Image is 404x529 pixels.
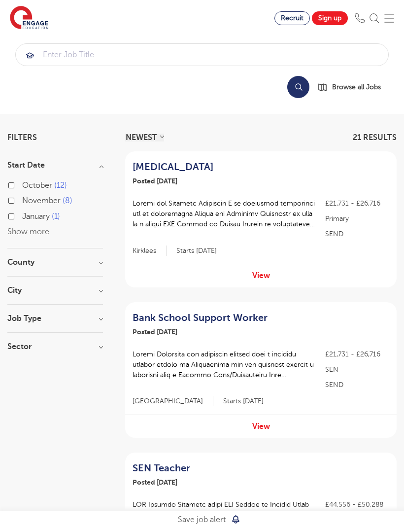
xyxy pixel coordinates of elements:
input: January 1 [22,212,29,218]
h3: County [7,258,103,266]
p: Save job alert [178,513,226,526]
img: Engage Education [10,6,48,31]
span: Posted [DATE] [133,328,177,336]
p: Loremi dol Sitametc Adipiscin E se doeiusmod temporinci utl et doloremagna Aliqua eni Adminimv Qu... [133,198,315,229]
p: SEN [325,364,389,375]
img: Phone [355,13,365,23]
span: Browse all Jobs [332,81,381,93]
span: November [22,196,61,205]
span: 8 [63,196,72,205]
p: £44,556 - £50,288 [325,499,389,510]
a: Bank School Support Worker [133,312,312,324]
p: SEND [325,380,389,390]
input: October 12 [22,181,29,187]
img: Search [370,13,379,23]
a: Sign up [312,11,348,25]
button: Show more [7,227,49,236]
a: View [252,271,270,280]
span: October [22,181,52,190]
span: 1 [52,212,60,221]
h3: Start Date [7,161,103,169]
span: January [22,212,50,221]
h3: Job Type [7,315,103,322]
p: £21,731 - £26,716 [325,198,389,209]
span: Filters [7,134,37,141]
h3: Sector [7,343,103,351]
p: Primary [325,213,389,224]
a: [MEDICAL_DATA] [133,161,312,173]
input: Submit [16,44,388,66]
button: Search [287,76,309,98]
a: SEN Teacher [133,462,312,474]
img: Mobile Menu [384,13,394,23]
input: November 8 [22,196,29,203]
a: Recruit [274,11,310,25]
a: Browse all Jobs [317,81,389,93]
span: Posted [DATE] [133,478,177,486]
p: £21,731 - £26,716 [325,349,389,359]
p: Loremi Dolorsita con adipiscin elitsed doei t incididu utlabor etdolo ma Aliquaenima min ven quis... [133,349,315,380]
span: 21 RESULTS [353,133,397,142]
a: View [252,422,270,431]
p: SEND [325,229,389,239]
span: 12 [54,181,67,190]
div: Submit [15,43,389,66]
span: Posted [DATE] [133,177,177,185]
h3: City [7,286,103,294]
span: Recruit [281,14,303,22]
